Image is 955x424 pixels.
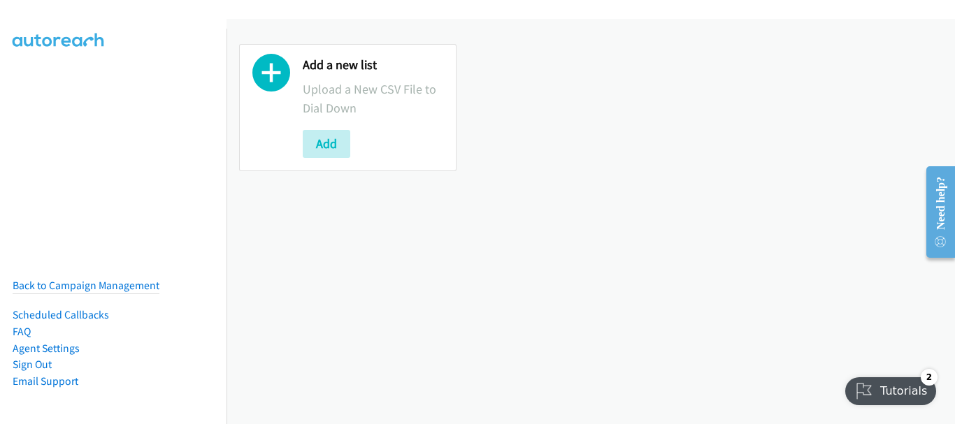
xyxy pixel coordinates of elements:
[13,342,80,355] a: Agent Settings
[914,156,955,268] iframe: Resource Center
[13,279,159,292] a: Back to Campaign Management
[13,374,78,388] a: Email Support
[303,130,350,158] button: Add
[13,358,52,371] a: Sign Out
[303,57,443,73] h2: Add a new list
[13,308,109,321] a: Scheduled Callbacks
[303,80,443,117] p: Upload a New CSV File to Dial Down
[837,363,945,414] iframe: Checklist
[13,325,31,338] a: FAQ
